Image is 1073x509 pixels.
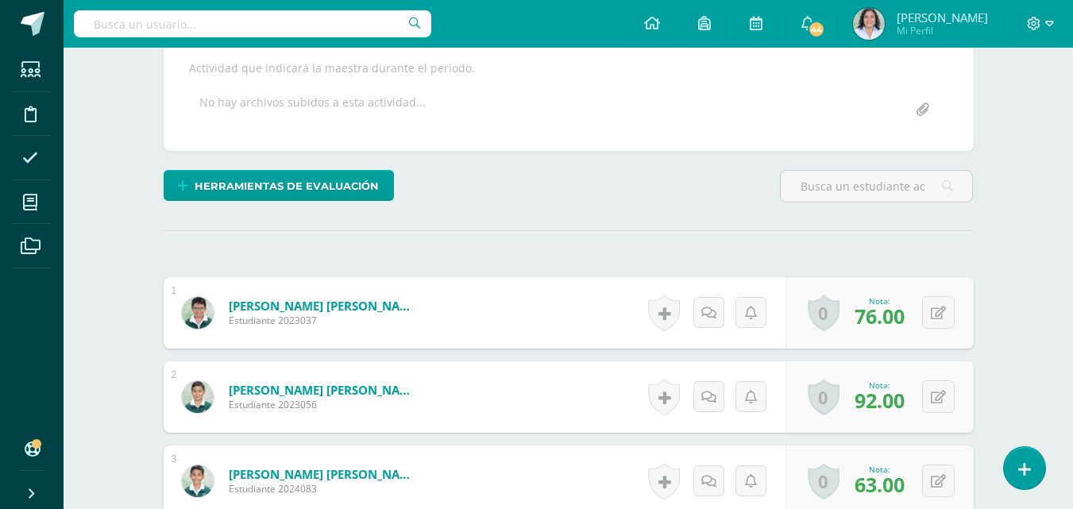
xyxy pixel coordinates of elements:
[229,466,419,482] a: [PERSON_NAME] [PERSON_NAME]
[182,381,214,413] img: 5fb123ad4bed39db07d8ab307d1e48af.png
[897,10,988,25] span: [PERSON_NAME]
[855,380,905,391] div: Nota:
[855,303,905,330] span: 76.00
[808,463,839,499] a: 0
[182,465,214,497] img: a3d84cddffa6a0607d500ce2173923b1.png
[855,471,905,498] span: 63.00
[229,482,419,496] span: Estudiante 2024083
[182,297,214,329] img: f9e68017e7866a37ff4758c73ff0873a.png
[195,172,379,201] span: Herramientas de evaluación
[808,379,839,415] a: 0
[199,94,426,125] div: No hay archivos subidos a esta actividad...
[855,464,905,475] div: Nota:
[855,295,905,307] div: Nota:
[808,295,839,331] a: 0
[229,314,419,327] span: Estudiante 2023037
[183,60,955,75] div: Actividad que indicará la maestra durante el periodo.
[897,24,988,37] span: Mi Perfil
[855,387,905,414] span: 92.00
[781,171,972,202] input: Busca un estudiante aquí...
[229,298,419,314] a: [PERSON_NAME] [PERSON_NAME]
[229,382,419,398] a: [PERSON_NAME] [PERSON_NAME]
[229,398,419,411] span: Estudiante 2023056
[164,170,394,201] a: Herramientas de evaluación
[808,21,825,38] span: 44
[74,10,431,37] input: Busca un usuario...
[853,8,885,40] img: e0f9ac82222521993205f966279f0d85.png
